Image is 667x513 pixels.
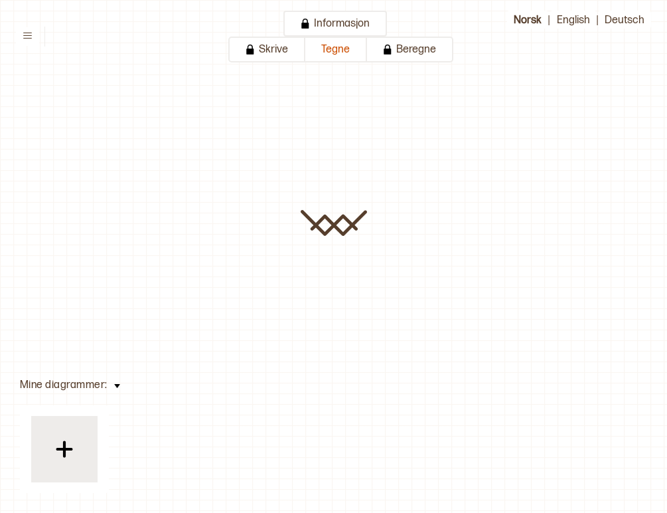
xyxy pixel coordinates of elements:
button: Deutsch [598,11,651,29]
img: arrow [114,384,120,388]
button: Beregne [367,37,453,62]
button: Informasjon [283,11,387,37]
button: plus_black [20,405,109,493]
button: Skrive [228,37,305,62]
img: plus_black [48,433,81,466]
button: Norsk [507,11,548,29]
button: Tegne [305,37,367,62]
button: English [550,11,597,29]
div: | | [498,11,651,62]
